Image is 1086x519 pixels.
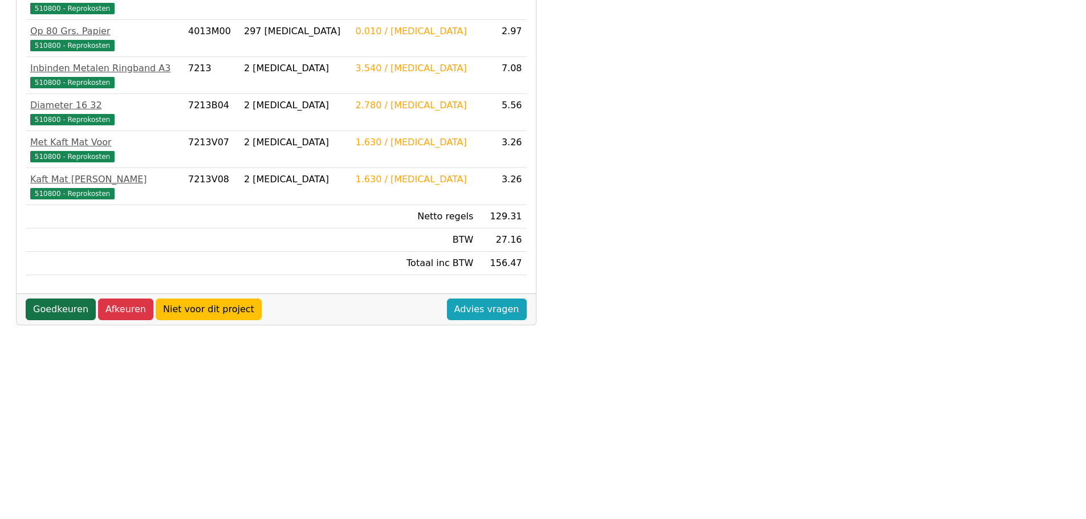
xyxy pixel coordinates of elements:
a: Niet voor dit project [156,299,262,320]
div: Inbinden Metalen Ringband A3 [30,62,179,75]
span: 510800 - Reprokosten [30,188,115,199]
td: 3.26 [478,131,526,168]
td: 3.26 [478,168,526,205]
td: 5.56 [478,94,526,131]
div: 1.630 / [MEDICAL_DATA] [356,136,474,149]
td: Totaal inc BTW [351,252,478,275]
a: Diameter 16 32510800 - Reprokosten [30,99,179,126]
div: Op 80 Grs. Papier [30,24,179,38]
div: 3.540 / [MEDICAL_DATA] [356,62,474,75]
div: 2 [MEDICAL_DATA] [244,173,347,186]
span: 510800 - Reprokosten [30,77,115,88]
div: Diameter 16 32 [30,99,179,112]
a: Op 80 Grs. Papier510800 - Reprokosten [30,24,179,52]
td: Netto regels [351,205,478,228]
div: 0.010 / [MEDICAL_DATA] [356,24,474,38]
td: 7213V08 [184,168,239,205]
div: 2 [MEDICAL_DATA] [244,99,347,112]
div: Kaft Mat [PERSON_NAME] [30,173,179,186]
div: 2.780 / [MEDICAL_DATA] [356,99,474,112]
td: 2.97 [478,20,526,57]
a: Inbinden Metalen Ringband A3510800 - Reprokosten [30,62,179,89]
td: 129.31 [478,205,526,228]
div: 2 [MEDICAL_DATA] [244,62,347,75]
div: 2 [MEDICAL_DATA] [244,136,347,149]
div: 297 [MEDICAL_DATA] [244,24,347,38]
span: 510800 - Reprokosten [30,114,115,125]
td: 27.16 [478,228,526,252]
div: Met Kaft Mat Voor [30,136,179,149]
a: Afkeuren [98,299,153,320]
td: BTW [351,228,478,252]
td: 7.08 [478,57,526,94]
a: Advies vragen [447,299,527,320]
td: 7213 [184,57,239,94]
span: 510800 - Reprokosten [30,3,115,14]
a: Goedkeuren [26,299,96,320]
a: Kaft Mat [PERSON_NAME]510800 - Reprokosten [30,173,179,200]
td: 156.47 [478,252,526,275]
td: 4013M00 [184,20,239,57]
td: 7213B04 [184,94,239,131]
span: 510800 - Reprokosten [30,151,115,162]
div: 1.630 / [MEDICAL_DATA] [356,173,474,186]
a: Met Kaft Mat Voor510800 - Reprokosten [30,136,179,163]
span: 510800 - Reprokosten [30,40,115,51]
td: 7213V07 [184,131,239,168]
